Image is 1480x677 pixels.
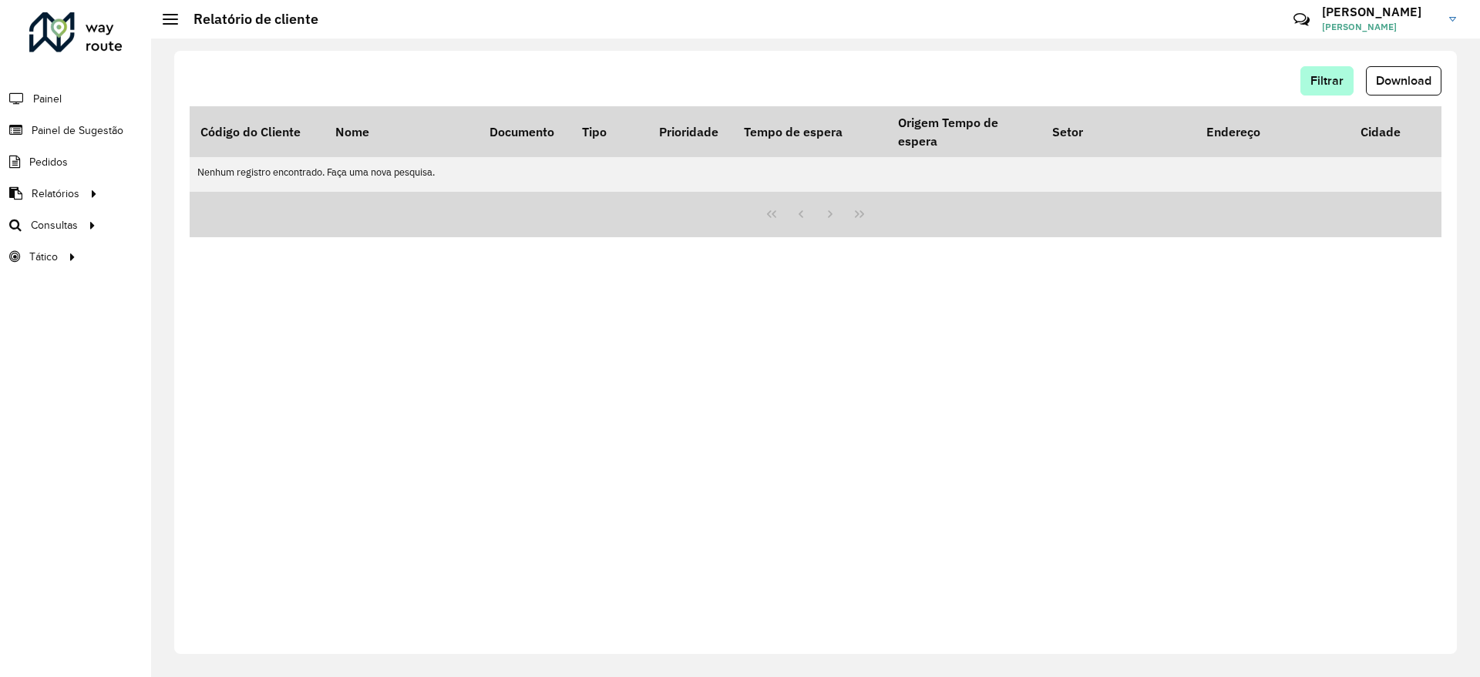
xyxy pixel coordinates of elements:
[887,106,1041,157] th: Origem Tempo de espera
[178,11,318,28] h2: Relatório de cliente
[1300,66,1354,96] button: Filtrar
[190,106,325,157] th: Código do Cliente
[32,122,123,139] span: Painel de Sugestão
[1322,5,1438,19] h3: [PERSON_NAME]
[31,217,78,233] span: Consultas
[648,106,733,157] th: Prioridade
[1041,106,1196,157] th: Setor
[1322,20,1438,34] span: [PERSON_NAME]
[1376,74,1431,87] span: Download
[571,106,648,157] th: Tipo
[479,106,571,157] th: Documento
[1310,74,1344,87] span: Filtrar
[29,249,58,265] span: Tático
[1285,3,1318,36] a: Contato Rápido
[325,106,479,157] th: Nome
[33,91,62,107] span: Painel
[1366,66,1441,96] button: Download
[32,186,79,202] span: Relatórios
[29,154,68,170] span: Pedidos
[1196,106,1350,157] th: Endereço
[733,106,887,157] th: Tempo de espera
